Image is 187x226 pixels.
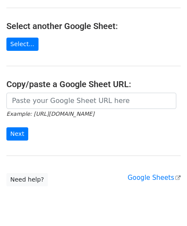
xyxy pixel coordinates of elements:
[6,173,48,186] a: Need help?
[6,21,181,31] h4: Select another Google Sheet:
[6,93,176,109] input: Paste your Google Sheet URL here
[144,185,187,226] iframe: Chat Widget
[6,127,28,141] input: Next
[128,174,181,182] a: Google Sheets
[6,79,181,89] h4: Copy/paste a Google Sheet URL:
[6,38,39,51] a: Select...
[6,111,94,117] small: Example: [URL][DOMAIN_NAME]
